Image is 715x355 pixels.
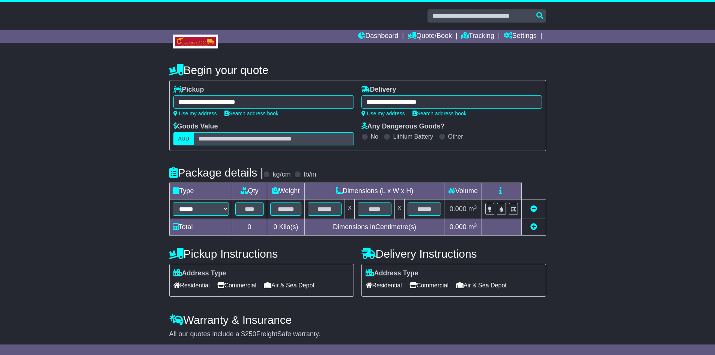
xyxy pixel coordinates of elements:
td: Type [169,183,232,199]
sup: 3 [474,222,477,228]
span: Air & Sea Depot [264,279,315,291]
span: Commercial [217,279,256,291]
span: m [468,223,477,231]
h4: Warranty & Insurance [169,314,546,326]
h4: Package details | [169,166,263,179]
span: 0.000 [450,205,467,213]
span: Commercial [409,279,449,291]
h4: Begin your quote [169,64,546,76]
label: Pickup [173,86,204,94]
td: Volume [444,183,482,199]
h4: Delivery Instructions [361,248,546,260]
span: 250 [245,330,256,338]
a: Quote/Book [408,30,452,43]
h4: Pickup Instructions [169,248,354,260]
td: Weight [267,183,305,199]
a: Settings [504,30,537,43]
label: Delivery [361,86,396,94]
td: 0 [232,219,267,236]
span: 0 [273,223,277,231]
td: Kilo(s) [267,219,305,236]
a: Dashboard [358,30,398,43]
label: Other [448,133,463,140]
label: Address Type [173,269,226,278]
a: Tracking [461,30,494,43]
label: Lithium Battery [393,133,433,140]
span: 0.000 [450,223,467,231]
a: Search address book [412,110,467,116]
span: m [468,205,477,213]
a: Add new item [530,223,537,231]
a: Remove this item [530,205,537,213]
a: Use my address [361,110,405,116]
label: lb/in [304,171,316,179]
label: No [371,133,378,140]
span: Residential [173,279,210,291]
td: x [394,199,404,219]
span: Residential [366,279,402,291]
span: Air & Sea Depot [456,279,507,291]
td: Qty [232,183,267,199]
sup: 3 [474,204,477,210]
td: Dimensions (L x W x H) [305,183,444,199]
a: Search address book [224,110,278,116]
div: All our quotes include a $ FreightSafe warranty. [169,330,546,338]
label: AUD [173,132,194,145]
label: Goods Value [173,122,218,131]
td: x [345,199,355,219]
td: Total [169,219,232,236]
a: Use my address [173,110,217,116]
label: kg/cm [272,171,291,179]
label: Address Type [366,269,418,278]
label: Any Dangerous Goods? [361,122,445,131]
td: Dimensions in Centimetre(s) [305,219,444,236]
